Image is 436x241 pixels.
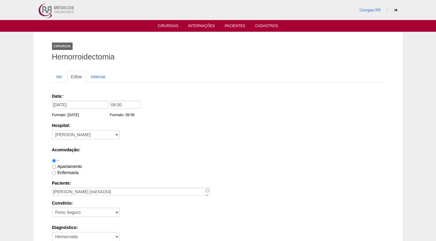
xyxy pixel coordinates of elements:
label: Enfermaria [52,170,78,175]
a: Ver [52,71,66,83]
div: Cirurgia [52,43,73,50]
label: Paciente: [52,180,384,186]
label: Data: [52,93,382,99]
label: Convênio: [52,200,384,206]
span: Este campo é obrigatório. [63,94,64,99]
div: Formato: 09:58 [110,112,142,118]
i: Sair [394,8,398,12]
label: Diagnóstico: [52,224,384,231]
a: Editar [67,71,86,83]
h1: Hemorroidectomia [52,53,384,61]
input: Apartamento [52,165,56,169]
a: Internar [87,71,110,83]
label: - [52,158,59,163]
a: Internações [188,24,215,30]
a: Cirurgias [158,24,178,30]
input: Enfermaria [52,171,56,175]
a: Pacientes [225,24,245,30]
div: Formato: [DATE] [52,112,110,118]
label: Hospital: [52,122,384,129]
input: - [52,159,56,163]
a: Cadastros [255,24,278,30]
label: Acomodação: [52,147,384,153]
label: Apartamento [52,164,82,169]
a: Cirurgias RR [359,8,381,12]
